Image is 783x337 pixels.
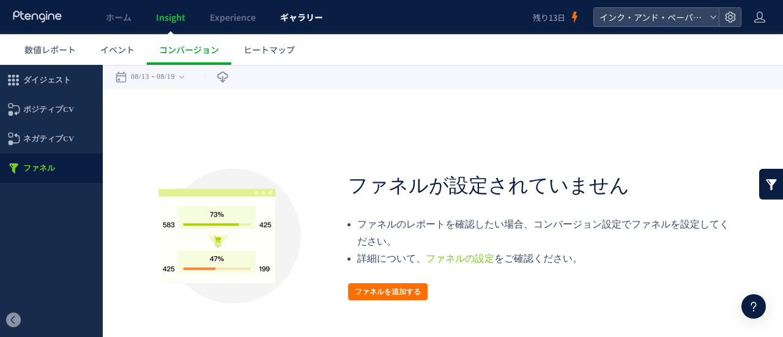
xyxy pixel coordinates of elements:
[596,8,705,26] span: インク・アンド・ペーパーテスト
[348,218,428,235] button: ファネルを追加する
[159,43,219,56] span: コンバージョン
[357,185,733,202] li: 詳細について、 をご確認ください。
[357,151,733,185] li: ファネルのレポートを確認したい場合、コンバージョン設定でファネルを設定してください。
[23,59,74,89] span: ネガティブCV
[23,1,71,30] span: ダイジェスト
[426,188,494,199] a: ファネルの設定
[210,11,256,23] span: Experience
[280,11,323,23] span: ギャラリー
[23,89,55,118] span: ファネル
[23,30,74,59] span: ポジティブCV
[156,11,185,23] span: Insight
[243,43,295,56] span: ヒートマップ
[106,11,132,23] span: ホーム
[533,12,565,23] span: 残り13日
[24,43,76,56] span: 数値レポート
[100,43,135,56] span: イベント
[348,107,733,135] h1: ファネルが設定されていません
